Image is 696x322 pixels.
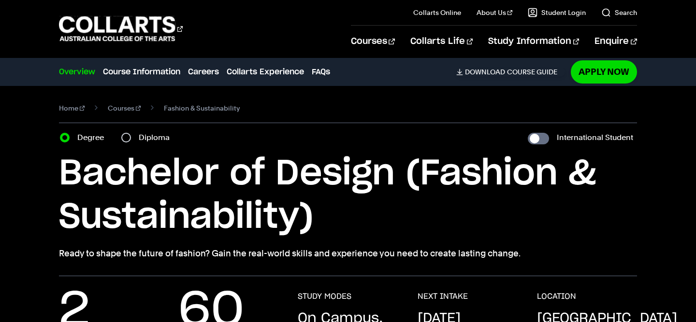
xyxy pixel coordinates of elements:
[571,60,637,83] a: Apply Now
[537,292,576,301] h3: LOCATION
[139,131,175,144] label: Diploma
[410,26,473,57] a: Collarts Life
[601,8,637,17] a: Search
[351,26,395,57] a: Courses
[488,26,579,57] a: Study Information
[594,26,637,57] a: Enquire
[59,101,85,115] a: Home
[477,8,512,17] a: About Us
[413,8,461,17] a: Collarts Online
[188,66,219,78] a: Careers
[528,8,586,17] a: Student Login
[77,131,110,144] label: Degree
[456,68,565,76] a: DownloadCourse Guide
[164,101,240,115] span: Fashion & Sustainability
[59,66,95,78] a: Overview
[227,66,304,78] a: Collarts Experience
[103,66,180,78] a: Course Information
[59,152,637,239] h1: Bachelor of Design (Fashion & Sustainability)
[465,68,505,76] span: Download
[298,292,351,301] h3: STUDY MODES
[557,131,633,144] label: International Student
[108,101,141,115] a: Courses
[59,247,637,260] p: Ready to shape the future of fashion? Gain the real-world skills and experience you need to creat...
[418,292,468,301] h3: NEXT INTAKE
[59,15,183,42] div: Go to homepage
[312,66,330,78] a: FAQs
